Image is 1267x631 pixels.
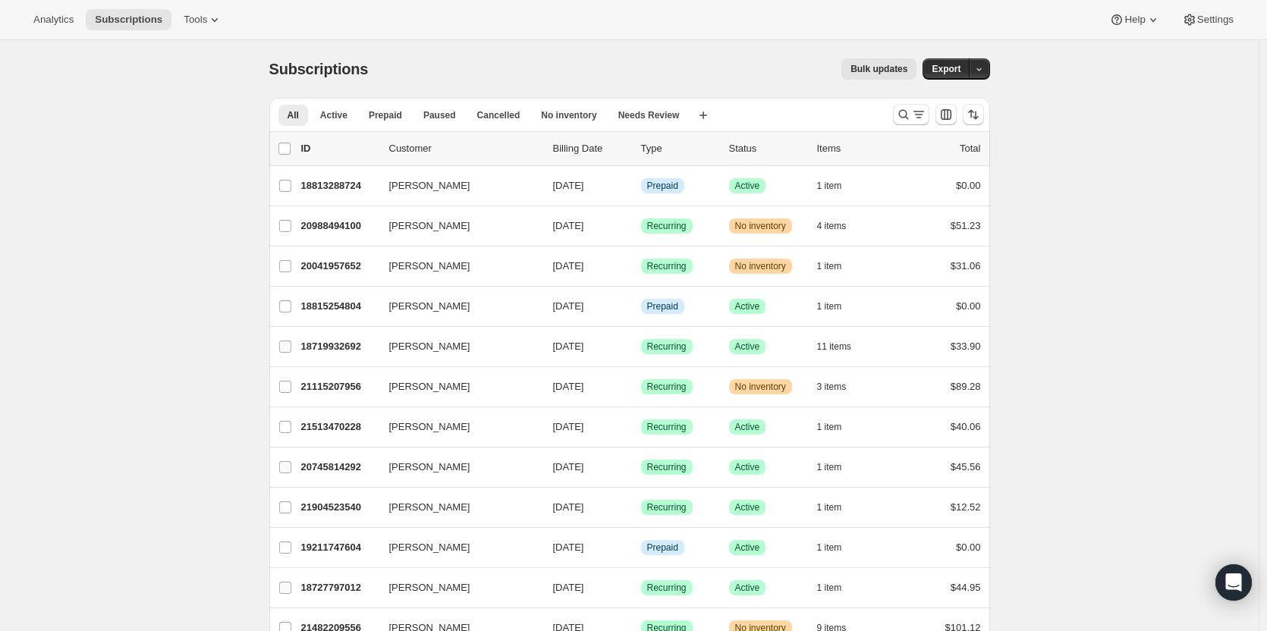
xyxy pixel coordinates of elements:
[817,582,842,594] span: 1 item
[817,577,859,598] button: 1 item
[647,180,678,192] span: Prepaid
[956,542,981,553] span: $0.00
[389,419,470,435] span: [PERSON_NAME]
[389,460,470,475] span: [PERSON_NAME]
[389,141,541,156] p: Customer
[618,109,680,121] span: Needs Review
[893,104,929,125] button: Search and filter results
[735,582,760,594] span: Active
[301,259,377,274] p: 20041957652
[817,421,842,433] span: 1 item
[553,341,584,352] span: [DATE]
[817,497,859,518] button: 1 item
[301,500,377,515] p: 21904523540
[691,105,715,126] button: Create new view
[369,109,402,121] span: Prepaid
[301,416,981,438] div: 21513470228[PERSON_NAME][DATE]SuccessRecurringSuccessActive1 item$40.06
[389,218,470,234] span: [PERSON_NAME]
[735,300,760,312] span: Active
[817,300,842,312] span: 1 item
[380,535,532,560] button: [PERSON_NAME]
[735,501,760,513] span: Active
[301,537,981,558] div: 19211747604[PERSON_NAME][DATE]InfoPrepaidSuccessActive1 item$0.00
[301,218,377,234] p: 20988494100
[735,542,760,554] span: Active
[301,376,981,397] div: 21115207956[PERSON_NAME][DATE]SuccessRecurringWarningNo inventory3 items$89.28
[817,457,859,478] button: 1 item
[1124,14,1145,26] span: Help
[389,580,470,595] span: [PERSON_NAME]
[24,9,83,30] button: Analytics
[923,58,970,80] button: Export
[817,220,847,232] span: 4 items
[33,14,74,26] span: Analytics
[389,540,470,555] span: [PERSON_NAME]
[380,375,532,399] button: [PERSON_NAME]
[553,141,629,156] p: Billing Date
[817,341,851,353] span: 11 items
[963,104,984,125] button: Sort the results
[932,63,960,75] span: Export
[320,109,347,121] span: Active
[389,299,470,314] span: [PERSON_NAME]
[951,501,981,513] span: $12.52
[735,260,786,272] span: No inventory
[553,421,584,432] span: [DATE]
[647,381,687,393] span: Recurring
[301,178,377,193] p: 18813288724
[951,341,981,352] span: $33.90
[301,457,981,478] div: 20745814292[PERSON_NAME][DATE]SuccessRecurringSuccessActive1 item$45.56
[735,180,760,192] span: Active
[935,104,957,125] button: Customize table column order and visibility
[1215,564,1252,601] div: Open Intercom Messenger
[380,576,532,600] button: [PERSON_NAME]
[735,220,786,232] span: No inventory
[817,381,847,393] span: 3 items
[647,542,678,554] span: Prepaid
[553,542,584,553] span: [DATE]
[647,501,687,513] span: Recurring
[641,141,717,156] div: Type
[729,141,805,156] p: Status
[301,256,981,277] div: 20041957652[PERSON_NAME][DATE]SuccessRecurringWarningNo inventory1 item$31.06
[95,14,162,26] span: Subscriptions
[301,540,377,555] p: 19211747604
[541,109,596,121] span: No inventory
[951,421,981,432] span: $40.06
[301,299,377,314] p: 18815254804
[301,460,377,475] p: 20745814292
[380,415,532,439] button: [PERSON_NAME]
[951,260,981,272] span: $31.06
[380,455,532,479] button: [PERSON_NAME]
[553,260,584,272] span: [DATE]
[817,336,868,357] button: 11 items
[389,379,470,394] span: [PERSON_NAME]
[951,461,981,472] span: $45.56
[956,300,981,312] span: $0.00
[817,260,842,272] span: 1 item
[647,461,687,473] span: Recurring
[301,336,981,357] div: 18719932692[PERSON_NAME][DATE]SuccessRecurringSuccessActive11 items$33.90
[951,582,981,593] span: $44.95
[380,254,532,278] button: [PERSON_NAME]
[301,175,981,196] div: 18813288724[PERSON_NAME][DATE]InfoPrepaidSuccessActive1 item$0.00
[301,215,981,237] div: 20988494100[PERSON_NAME][DATE]SuccessRecurringWarningNo inventory4 items$51.23
[553,381,584,392] span: [DATE]
[817,501,842,513] span: 1 item
[817,296,859,317] button: 1 item
[301,339,377,354] p: 18719932692
[956,180,981,191] span: $0.00
[850,63,907,75] span: Bulk updates
[269,61,369,77] span: Subscriptions
[1197,14,1234,26] span: Settings
[951,220,981,231] span: $51.23
[817,461,842,473] span: 1 item
[951,381,981,392] span: $89.28
[817,256,859,277] button: 1 item
[647,582,687,594] span: Recurring
[960,141,980,156] p: Total
[288,109,299,121] span: All
[817,416,859,438] button: 1 item
[553,501,584,513] span: [DATE]
[647,341,687,353] span: Recurring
